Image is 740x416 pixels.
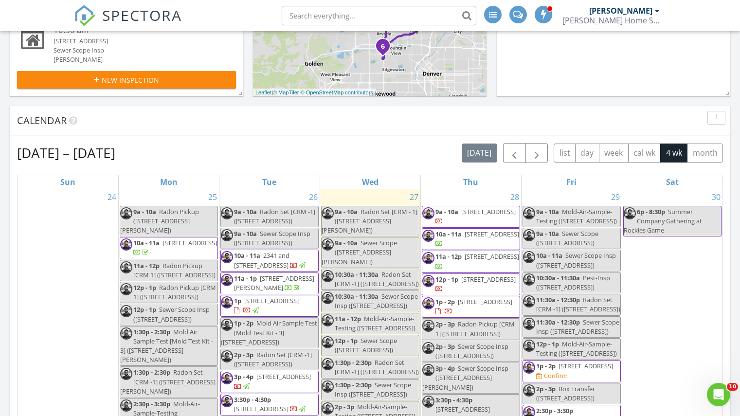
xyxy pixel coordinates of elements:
span: 10:30a - 11:30a [335,270,379,279]
span: 10 [727,383,738,391]
input: Search everything... [282,6,476,25]
button: 4 wk [660,144,687,163]
span: 2p - 3p [335,402,354,411]
a: 10a - 11a [STREET_ADDRESS] [133,238,217,256]
a: 1p - 2p [STREET_ADDRESS] [422,296,520,318]
img: marco_team_sq.jpg [322,270,334,282]
a: 12p - 1p [STREET_ADDRESS] [435,275,516,293]
span: 3p - 4p [435,364,455,373]
span: 1p - 2p [435,297,455,306]
span: 3:30p - 4:30p [435,396,472,404]
img: The Best Home Inspection Software - Spectora [74,5,95,26]
span: Sewer Scope ([STREET_ADDRESS]) [536,229,598,247]
img: marco_team_sq.jpg [221,207,233,219]
a: 1p [STREET_ADDRESS] [234,296,299,314]
span: 11a - 12p [133,261,160,270]
span: 12p - 1p [335,336,358,345]
a: 10:30 am [STREET_ADDRESS] Sewer Scope Insp [PERSON_NAME] 9 minutes drive time 4.0 miles [17,24,236,83]
span: 2:30p - 3:30p [536,406,573,415]
span: 9a - 10a [335,238,358,247]
a: Wednesday [360,175,380,189]
img: marco_team_sq.jpg [422,297,434,309]
span: 1:30p - 2:30p [133,327,170,336]
div: Scott Home Services, LLC [562,16,660,25]
a: Go to August 25, 2025 [206,189,219,205]
span: Radon Pickup [CRM 1] ([STREET_ADDRESS]) [133,261,216,279]
img: marco_team_sq.jpg [221,395,233,407]
button: cal wk [628,144,661,163]
span: Mold-Air-Sample-Testing ([STREET_ADDRESS]) [335,314,415,332]
img: marco_team_sq.jpg [322,292,334,304]
a: Go to August 29, 2025 [609,189,622,205]
span: Radon Pickup [CRM 1] ([STREET_ADDRESS]) [435,320,515,338]
a: 10a - 11a 2341 and [STREET_ADDRESS] [234,251,307,269]
span: 1p - 2p [536,362,556,370]
span: 1p - 2p [234,319,253,327]
div: 3380 Yarrow St , Wheat Ridge, Colorado 80033 [383,46,389,52]
a: Go to August 30, 2025 [710,189,722,205]
span: Radon Set [CRM - 1] ([STREET_ADDRESS][PERSON_NAME]) [322,207,417,235]
img: marco_team_sq.jpg [624,207,636,219]
img: marco_team_sq.jpg [322,380,334,393]
span: 1:30p - 2:30p [335,358,372,367]
span: 2341 and [STREET_ADDRESS] [234,251,289,269]
a: Go to August 28, 2025 [508,189,521,205]
span: 11a - 12p [335,314,361,323]
span: Sewer Scope Insp ([STREET_ADDRESS]) [234,229,310,247]
a: Confirm [536,371,568,380]
span: 9a - 10a [335,207,358,216]
h2: [DATE] – [DATE] [17,143,115,163]
a: 10a - 11a [STREET_ADDRESS] [435,230,519,248]
span: 12p - 1p [536,340,559,348]
span: [STREET_ADDRESS] [461,275,516,284]
span: Mold-Air-Sample-Testing ([STREET_ADDRESS]) [536,207,617,225]
span: [STREET_ADDRESS] [256,372,311,381]
span: [STREET_ADDRESS] [465,252,519,261]
a: 3p - 4p [STREET_ADDRESS] [234,372,311,390]
span: 10a - 11a [536,251,562,260]
a: Friday [564,175,578,189]
div: [STREET_ADDRESS] [54,36,218,46]
img: marco_team_sq.jpg [422,207,434,219]
img: marco_team_sq.jpg [120,399,132,412]
img: marco_team_sq.jpg [120,283,132,295]
a: Sunday [58,175,77,189]
a: 11a - 12p [STREET_ADDRESS] [422,251,520,272]
span: Summer Company Gathering at Rockies Game [624,207,702,235]
span: Radon Pickup [CRM 1] ([STREET_ADDRESS]) [133,283,216,301]
span: 12p - 1p [435,275,458,284]
img: marco_team_sq.jpg [120,368,132,380]
button: New Inspection [17,71,236,89]
img: marco_team_sq.jpg [120,261,132,273]
iframe: Intercom live chat [707,383,730,406]
span: 10a - 11a [234,251,260,260]
a: 10a - 11a [STREET_ADDRESS] [422,228,520,250]
span: 10a - 11a [133,238,160,247]
a: 11a - 1p [STREET_ADDRESS][PERSON_NAME] [234,274,314,292]
a: 3:30p - 4:30p [STREET_ADDRESS] [234,395,307,413]
img: marco_team_sq.jpg [422,320,434,332]
span: 2p - 3p [234,350,253,359]
a: 1p - 2p [STREET_ADDRESS] [435,297,512,315]
span: New Inspection [102,75,159,85]
span: Mold-Air-Sample-Testing ([STREET_ADDRESS]) [536,340,617,358]
a: Go to August 24, 2025 [106,189,118,205]
img: marco_team_sq.jpg [221,274,233,286]
a: 11a - 12p [STREET_ADDRESS] [435,252,519,270]
span: 10:30a - 11:30a [536,273,580,282]
span: Sewer Scope Insp ([STREET_ADDRESS]) [335,292,418,310]
div: [PERSON_NAME] [589,6,652,16]
span: 3:30p - 4:30p [234,395,271,404]
span: 12p - 1p [133,283,156,292]
span: 2p - 3p [536,384,556,393]
span: Sewer Scope Insp ([STREET_ADDRESS]) [335,380,411,398]
span: Radon Set [CRM -1] ([STREET_ADDRESS][PERSON_NAME]) [120,368,216,395]
a: 1p - 2p [STREET_ADDRESS] [536,362,613,370]
span: Sewer Scope Insp ([STREET_ADDRESS][PERSON_NAME]) [422,364,508,391]
span: Radon Set [CRM -1] ([STREET_ADDRESS]) [234,350,312,368]
span: 9a - 10a [435,207,458,216]
span: Radon Set [CRM -1] ([STREET_ADDRESS]) [335,358,419,376]
span: 10a - 11a [435,230,462,238]
div: Sewer Scope Insp [54,46,218,55]
span: 2p - 3p [435,320,455,328]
